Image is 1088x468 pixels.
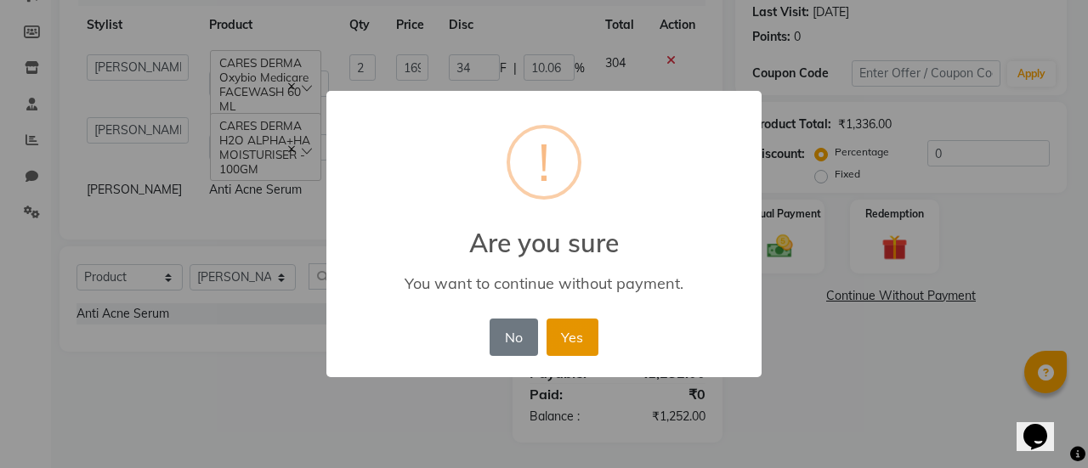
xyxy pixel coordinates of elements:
[538,128,550,196] div: !
[490,319,537,356] button: No
[1017,400,1071,451] iframe: chat widget
[326,207,762,258] h2: Are you sure
[547,319,598,356] button: Yes
[351,273,737,293] div: You want to continue without payment.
